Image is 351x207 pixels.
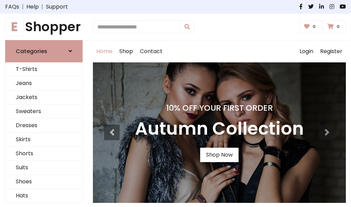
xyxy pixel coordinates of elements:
[5,175,82,189] a: Shoes
[323,20,346,33] a: 0
[200,148,239,162] a: Shop Now
[46,3,68,11] a: Support
[135,118,304,139] h3: Autumn Collection
[5,19,83,35] a: EShopper
[93,40,116,62] a: Home
[5,147,82,161] a: Shorts
[5,119,82,133] a: Dresses
[26,3,39,11] a: Help
[5,62,82,76] a: T-Shirts
[5,40,83,62] a: Categories
[5,133,82,147] a: Skirts
[300,20,322,33] a: 0
[5,3,19,11] a: FAQs
[5,19,83,35] h1: Shopper
[136,40,166,62] a: Contact
[19,3,26,11] span: |
[317,40,346,62] a: Register
[116,40,136,62] a: Shop
[5,76,82,90] a: Jeans
[335,24,341,30] span: 0
[39,3,46,11] span: |
[296,40,317,62] a: Login
[5,161,82,175] a: Suits
[5,105,82,119] a: Sweaters
[5,90,82,105] a: Jackets
[5,17,24,36] span: E
[311,24,317,30] span: 0
[16,48,47,54] h6: Categories
[135,103,304,113] h4: 10% Off Your First Order
[5,189,82,203] a: Hats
